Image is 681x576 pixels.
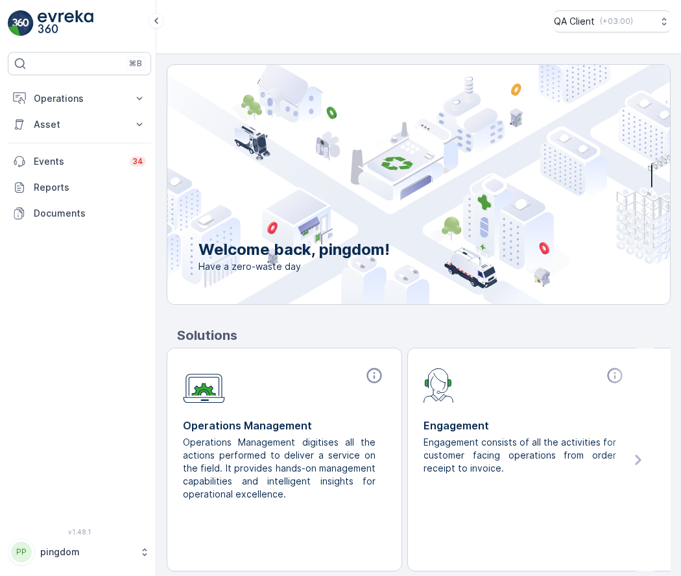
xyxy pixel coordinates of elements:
p: Operations [34,92,125,105]
p: Solutions [177,326,671,345]
p: ⌘B [129,58,142,69]
span: Have a zero-waste day [198,260,390,273]
p: ( +03:00 ) [600,16,633,27]
a: Reports [8,174,151,200]
button: Operations [8,86,151,112]
a: Events34 [8,149,151,174]
img: module-icon [183,366,225,403]
p: Engagement consists of all the activities for customer facing operations from order receipt to in... [424,436,616,475]
p: Operations Management [183,418,386,433]
p: Reports [34,181,146,194]
a: Documents [8,200,151,226]
button: Asset [8,112,151,138]
span: v 1.48.1 [8,528,151,536]
p: QA Client [554,15,595,28]
p: 34 [132,156,143,167]
img: logo_light-DOdMpM7g.png [38,10,93,36]
img: city illustration [109,65,670,304]
p: Documents [34,207,146,220]
button: QA Client(+03:00) [554,10,671,32]
p: Engagement [424,418,627,433]
div: PP [11,542,32,562]
img: module-icon [424,366,454,403]
p: Welcome back, pingdom! [198,239,390,260]
button: PPpingdom [8,538,151,566]
p: Asset [34,118,125,131]
p: pingdom [40,546,133,558]
img: logo [8,10,34,36]
p: Operations Management digitises all the actions performed to deliver a service on the field. It p... [183,436,376,501]
p: Events [34,155,122,168]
